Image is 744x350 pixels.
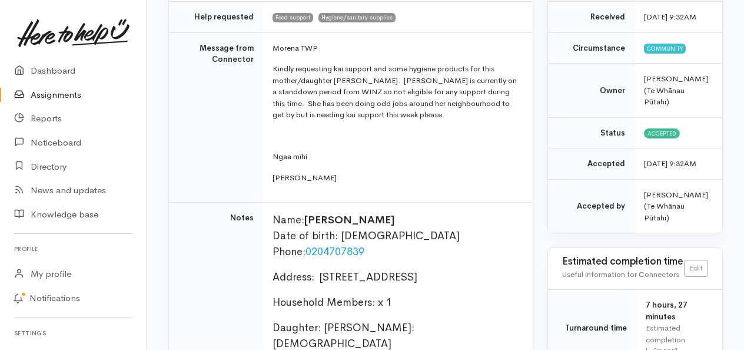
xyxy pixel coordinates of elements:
[273,172,519,184] p: [PERSON_NAME]
[684,260,708,277] a: Edit
[273,321,414,350] span: Daughter: [PERSON_NAME]: [DEMOGRAPHIC_DATA]
[644,128,680,138] span: Accepted
[562,256,684,268] h3: Estimated completion time
[548,148,635,180] td: Accepted
[169,32,263,203] td: Message from Connector
[273,229,460,242] span: Date of birth: [DEMOGRAPHIC_DATA]
[644,74,708,107] span: [PERSON_NAME] (Te Whānau Pūtahi)
[562,269,679,279] span: Useful information for Connectors
[14,241,132,257] h6: Profile
[644,159,696,169] time: [DATE] 9:32AM
[14,325,132,341] h6: Settings
[548,32,635,64] td: Circumstance
[273,296,392,309] span: Household Members: x 1
[304,213,395,226] span: [PERSON_NAME]
[548,117,635,148] td: Status
[644,12,696,22] time: [DATE] 9:32AM
[273,151,519,163] p: Ngaa mihi
[646,300,687,322] span: 7 hours, 27 minutes
[644,44,686,53] span: Community
[273,213,304,226] span: Name:
[169,2,263,33] td: Help requested
[318,13,396,22] span: Hygiene/sanitary supplies
[548,2,635,33] td: Received
[635,179,722,233] td: [PERSON_NAME] (Te Whānau Pūtahi)
[273,270,417,283] span: Address: [STREET_ADDRESS]
[273,63,519,121] p: Kindly requesting kai support and some hygiene products for this mother/daughter [PERSON_NAME]. [...
[305,245,364,258] span: 0204707839
[548,179,635,233] td: Accepted by
[273,42,519,54] p: Morena TWP
[273,13,313,22] span: Food support
[273,245,305,258] span: Phone:
[548,64,635,118] td: Owner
